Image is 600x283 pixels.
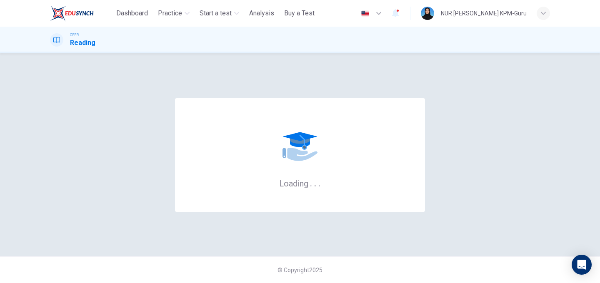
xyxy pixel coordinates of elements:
[113,6,151,21] button: Dashboard
[310,176,312,189] h6: .
[249,8,274,18] span: Analysis
[50,5,113,22] a: ELTC logo
[70,38,95,48] h1: Reading
[246,6,277,21] button: Analysis
[155,6,193,21] button: Practice
[277,267,322,273] span: © Copyright 2025
[200,8,232,18] span: Start a test
[421,7,434,20] img: Profile picture
[314,176,317,189] h6: .
[284,8,315,18] span: Buy a Test
[158,8,182,18] span: Practice
[50,5,94,22] img: ELTC logo
[572,255,592,275] div: Open Intercom Messenger
[279,178,321,189] h6: Loading
[318,176,321,189] h6: .
[196,6,242,21] button: Start a test
[116,8,148,18] span: Dashboard
[441,8,527,18] div: NUR [PERSON_NAME] KPM-Guru
[281,6,318,21] button: Buy a Test
[70,32,79,38] span: CEFR
[360,10,370,17] img: en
